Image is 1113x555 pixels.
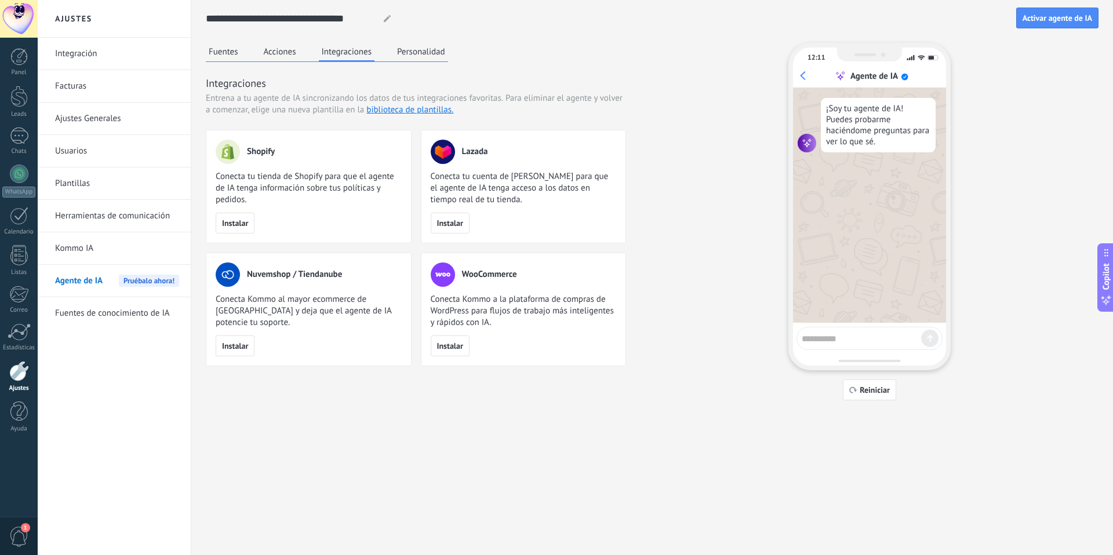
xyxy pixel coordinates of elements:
a: Facturas [55,70,179,103]
div: Listas [2,269,36,276]
li: Integración [38,38,191,70]
div: Leads [2,111,36,118]
li: Agente de IA [38,265,191,297]
span: Shopify [247,146,275,158]
span: Instalar [437,342,463,350]
span: Copilot [1100,264,1112,290]
button: Instalar [431,335,470,356]
a: Ajustes Generales [55,103,179,135]
span: Nuvemshop / Tiendanube [247,269,342,280]
a: Plantillas [55,167,179,200]
li: Ajustes Generales [38,103,191,135]
div: Calendario [2,228,36,236]
div: Estadísticas [2,344,36,352]
div: Panel [2,69,36,76]
span: Conecta Kommo al mayor ecommerce de [GEOGRAPHIC_DATA] y deja que el agente de IA potencie tu sopo... [216,294,402,328]
a: Fuentes de conocimiento de IA [55,297,179,330]
li: Herramientas de comunicación [38,200,191,232]
span: Pruébalo ahora! [119,275,179,287]
span: Instalar [222,342,248,350]
h3: Integraciones [206,76,626,90]
span: Conecta Kommo a la plataforma de compras de WordPress para flujos de trabajo más inteligentes y r... [431,294,617,328]
span: Entrena a tu agente de IA sincronizando los datos de tus integraciones favoritas. [206,93,503,104]
span: Lazada [462,146,488,158]
span: Instalar [222,219,248,227]
a: biblioteca de plantillas. [366,104,453,115]
div: Ayuda [2,425,36,433]
img: agent icon [798,134,816,152]
span: Conecta tu cuenta de [PERSON_NAME] para que el agente de IA tenga acceso a los datos en tiempo re... [431,171,617,206]
button: Integraciones [319,43,375,62]
button: Personalidad [394,43,448,60]
div: ¡Soy tu agente de IA! Puedes probarme haciéndome preguntas para ver lo que sé. [821,98,936,152]
div: Chats [2,148,36,155]
button: Acciones [261,43,299,60]
div: 12:11 [808,53,825,62]
a: Agente de IAPruébalo ahora! [55,265,179,297]
a: Kommo IA [55,232,179,265]
span: Agente de IA [55,265,103,297]
div: Correo [2,306,36,314]
span: Para eliminar el agente y volver a comenzar, elige una nueva plantilla en la [206,93,623,115]
a: Integración [55,38,179,70]
a: Herramientas de comunicación [55,200,179,232]
button: Reiniciar [843,379,896,400]
button: Instalar [216,335,254,356]
li: Usuarios [38,135,191,167]
span: WooCommerce [462,269,517,280]
div: Ajustes [2,385,36,392]
li: Facturas [38,70,191,103]
span: Conecta tu tienda de Shopify para que el agente de IA tenga información sobre tus políticas y ped... [216,171,402,206]
li: Kommo IA [38,232,191,265]
a: Usuarios [55,135,179,167]
li: Plantillas [38,167,191,200]
div: Agente de IA [850,71,898,82]
button: Instalar [216,213,254,233]
li: Fuentes de conocimiento de IA [38,297,191,329]
span: Reiniciar [860,386,890,394]
button: Activar agente de IA [1016,8,1099,28]
span: Instalar [437,219,463,227]
button: Instalar [431,213,470,233]
button: Fuentes [206,43,241,60]
span: Activar agente de IA [1023,14,1092,22]
div: WhatsApp [2,187,35,198]
span: 1 [21,523,30,532]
